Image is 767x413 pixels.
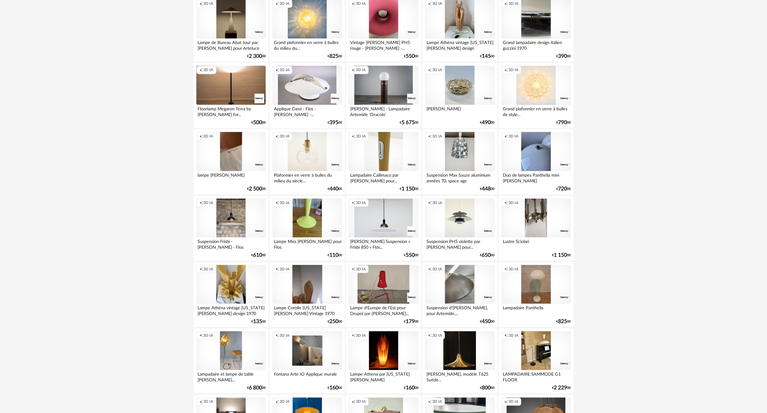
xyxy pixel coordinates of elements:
[428,134,432,139] span: Creation icon
[249,54,262,58] span: 2 300
[349,39,418,51] div: Vintage [PERSON_NAME] PH5 rouge - [PERSON_NAME] -...
[501,370,571,382] div: LAMPADAIRE SAMMODE G1 FLOOR
[425,171,494,183] div: Suspension Max Sauze aluminium années 70, space age
[504,333,508,338] span: Creation icon
[275,68,279,72] span: Creation icon
[249,187,262,191] span: 2 500
[249,386,262,390] span: 6 800
[404,54,418,58] div: € 00
[482,54,491,58] span: 145
[280,134,290,139] span: 3D IA
[352,200,355,205] span: Creation icon
[204,200,214,205] span: 3D IA
[275,399,279,404] span: Creation icon
[558,54,567,58] span: 390
[432,399,442,404] span: 3D IA
[425,105,494,117] div: [PERSON_NAME]
[275,200,279,205] span: Creation icon
[352,267,355,272] span: Creation icon
[251,253,266,257] div: € 00
[352,1,355,6] span: Creation icon
[425,238,494,250] div: Suspension PH5 violette par [PERSON_NAME] pour...
[558,121,567,125] span: 790
[328,54,342,58] div: € 00
[482,121,491,125] span: 490
[275,1,279,6] span: Creation icon
[329,54,338,58] span: 825
[509,134,518,139] span: 3D IA
[328,187,342,191] div: € 00
[280,399,290,404] span: 3D IA
[204,333,214,338] span: 3D IA
[247,54,266,58] div: € 00
[346,262,421,327] a: Creation icon 3D IA Lampe d'Europe de l'Est pour Drupol par [PERSON_NAME]... €17900
[425,304,494,316] div: Suspension d'[PERSON_NAME], pour Artemide,...
[275,333,279,338] span: Creation icon
[552,386,571,390] div: € 00
[400,187,418,191] div: € 00
[251,121,266,125] div: € 00
[253,121,262,125] span: 500
[556,187,571,191] div: € 00
[480,253,495,257] div: € 00
[270,129,344,194] a: Creation icon 3D IA Plafonnier en verre à bulles du milieu du siècle... €44000
[428,68,432,72] span: Creation icon
[482,253,491,257] span: 650
[199,399,203,404] span: Creation icon
[499,262,573,327] a: Creation icon 3D IA Lampadaire Panthella €82500
[280,68,290,72] span: 3D IA
[199,267,203,272] span: Creation icon
[356,333,366,338] span: 3D IA
[204,1,214,6] span: 3D IA
[501,105,571,117] div: Grand plafonnier en verre à bulles de style...
[356,399,366,404] span: 3D IA
[275,267,279,272] span: Creation icon
[509,68,518,72] span: 3D IA
[272,105,342,117] div: Applique Giovi - Flos - [PERSON_NAME] -...
[401,187,415,191] span: 1 150
[356,267,366,272] span: 3D IA
[196,105,266,117] div: Floorlamp Megaron Terra by [PERSON_NAME] for...
[329,386,338,390] span: 160
[328,386,342,390] div: € 00
[432,134,442,139] span: 3D IA
[509,399,518,404] span: 3D IA
[253,320,262,324] span: 135
[349,370,418,382] div: Lampe Athena par [US_STATE][PERSON_NAME]
[558,320,567,324] span: 825
[247,187,266,191] div: € 00
[504,134,508,139] span: Creation icon
[499,129,573,194] a: Creation icon 3D IA Duo de lampes Panthella mini [PERSON_NAME] €72000
[199,333,203,338] span: Creation icon
[406,320,415,324] span: 179
[504,267,508,272] span: Creation icon
[404,253,418,257] div: € 00
[556,121,571,125] div: € 00
[504,68,508,72] span: Creation icon
[406,253,415,257] span: 550
[428,1,432,6] span: Creation icon
[196,370,266,382] div: Lampadaire et lampe de table [PERSON_NAME]...
[499,196,573,261] a: Creation icon 3D IA Lustre Sciolari €1 15000
[432,1,442,6] span: 3D IA
[554,253,567,257] span: 1 150
[199,68,203,72] span: Creation icon
[504,1,508,6] span: Creation icon
[509,333,518,338] span: 3D IA
[280,1,290,6] span: 3D IA
[480,187,495,191] div: € 00
[194,329,268,394] a: Creation icon 3D IA Lampadaire et lampe de table [PERSON_NAME]... €6 80000
[346,63,421,128] a: Creation icon 3D IA [PERSON_NAME] - Lampadaire Artemide 'Oracolo' €5 67500
[280,333,290,338] span: 3D IA
[501,238,571,250] div: Lustre Sciolari
[504,399,508,404] span: Creation icon
[280,200,290,205] span: 3D IA
[199,1,203,6] span: Creation icon
[270,262,344,327] a: Creation icon 3D IA Lampe Corolle [US_STATE][PERSON_NAME] Vintage 1970 €25000
[509,200,518,205] span: 3D IA
[204,267,214,272] span: 3D IA
[428,200,432,205] span: Creation icon
[432,333,442,338] span: 3D IA
[432,200,442,205] span: 3D IA
[247,386,266,390] div: € 00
